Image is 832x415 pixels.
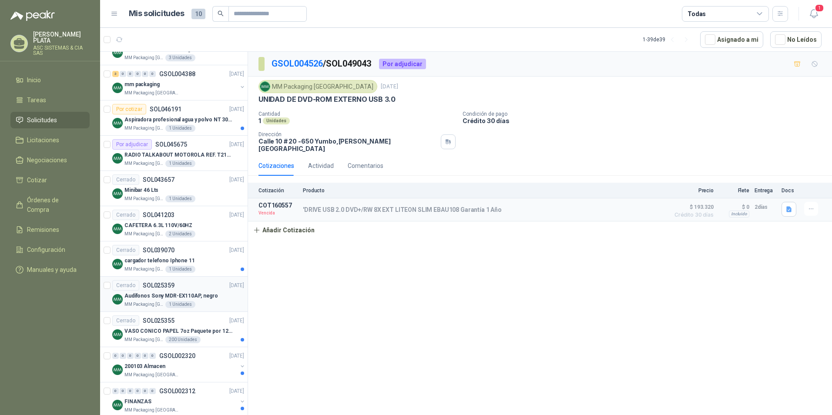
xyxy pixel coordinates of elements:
[112,47,123,58] img: Company Logo
[159,388,195,394] p: GSOL002312
[10,172,90,188] a: Cotizar
[142,71,148,77] div: 0
[303,187,665,194] p: Producto
[149,353,156,359] div: 0
[124,125,164,132] p: MM Packaging [GEOGRAPHIC_DATA]
[127,353,134,359] div: 0
[258,202,298,209] p: COT160557
[124,195,164,202] p: MM Packaging [GEOGRAPHIC_DATA]
[670,187,714,194] p: Precio
[463,111,829,117] p: Condición de pago
[100,277,248,312] a: CerradoSOL025359[DATE] Company LogoAudífonos Sony MDR-EX110AP, negroMM Packaging [GEOGRAPHIC_DATA...
[150,106,181,112] p: SOL046191
[124,90,179,97] p: MM Packaging [GEOGRAPHIC_DATA]
[700,31,763,48] button: Asignado a mi
[112,104,146,114] div: Por cotizar
[112,259,123,269] img: Company Logo
[10,132,90,148] a: Licitaciones
[10,10,55,21] img: Logo peakr
[10,192,90,218] a: Órdenes de Compra
[229,211,244,219] p: [DATE]
[149,388,156,394] div: 0
[112,71,119,77] div: 3
[379,59,426,69] div: Por adjudicar
[10,112,90,128] a: Solicitudes
[229,105,244,114] p: [DATE]
[112,224,123,234] img: Company Logo
[112,245,139,255] div: Cerrado
[112,386,246,414] a: 0 0 0 0 0 0 GSOL002312[DATE] Company LogoFINANZASMM Packaging [GEOGRAPHIC_DATA]
[149,71,156,77] div: 0
[112,351,246,378] a: 0 0 0 0 0 0 GSOL002320[DATE] Company Logo200103 AlmacenMM Packaging [GEOGRAPHIC_DATA]
[124,116,233,124] p: Aspiradora profesional agua y polvo NT 30/1 [PERSON_NAME]
[27,225,59,234] span: Remisiones
[124,160,164,167] p: MM Packaging [GEOGRAPHIC_DATA]
[120,71,126,77] div: 0
[258,187,298,194] p: Cotización
[27,155,67,165] span: Negociaciones
[124,407,179,414] p: MM Packaging [GEOGRAPHIC_DATA]
[719,187,749,194] p: Flete
[10,92,90,108] a: Tareas
[263,117,290,124] div: Unidades
[806,6,822,22] button: 1
[159,353,195,359] p: GSOL002320
[127,71,134,77] div: 0
[27,195,81,214] span: Órdenes de Compra
[670,212,714,218] span: Crédito 30 días
[719,202,749,212] p: $ 0
[120,388,126,394] div: 0
[124,151,233,159] p: RADIO TALKABOUT MOTOROLA REF. T210 juego por 2 und
[112,388,119,394] div: 0
[10,221,90,238] a: Remisiones
[165,54,195,61] div: 3 Unidades
[33,31,90,44] p: [PERSON_NAME] PLATA
[124,80,160,89] p: mm packaging
[260,82,270,91] img: Company Logo
[112,400,123,410] img: Company Logo
[112,83,123,93] img: Company Logo
[120,353,126,359] div: 0
[124,398,151,406] p: FINANZAS
[191,9,205,19] span: 10
[688,9,706,19] div: Todas
[229,352,244,360] p: [DATE]
[112,69,246,97] a: 3 0 0 0 0 0 GSOL004388[DATE] Company Logomm packagingMM Packaging [GEOGRAPHIC_DATA]
[124,292,218,300] p: Audífonos Sony MDR-EX110AP, negro
[112,365,123,375] img: Company Logo
[124,336,164,343] p: MM Packaging [GEOGRAPHIC_DATA]
[143,177,174,183] p: SOL043657
[124,221,192,230] p: CAFETERA 6.3L 110V/60HZ
[124,231,164,238] p: MM Packaging [GEOGRAPHIC_DATA]
[463,117,829,124] p: Crédito 30 días
[10,261,90,278] a: Manuales y ayuda
[112,294,123,305] img: Company Logo
[755,187,776,194] p: Entrega
[127,388,134,394] div: 0
[112,174,139,185] div: Cerrado
[729,211,749,218] div: Incluido
[258,95,396,104] p: UNIDAD DE DVD-ROM EXTERNO USB 3.0
[112,315,139,326] div: Cerrado
[124,371,179,378] p: MM Packaging [GEOGRAPHIC_DATA]
[229,70,244,78] p: [DATE]
[143,318,174,324] p: SOL025355
[142,388,148,394] div: 0
[143,212,174,218] p: SOL041203
[155,141,187,147] p: SOL045675
[272,57,372,70] p: / SOL049043
[165,336,201,343] div: 200 Unidades
[248,221,319,239] button: Añadir Cotización
[815,4,824,12] span: 1
[165,301,195,308] div: 1 Unidades
[112,353,119,359] div: 0
[124,54,164,61] p: MM Packaging [GEOGRAPHIC_DATA]
[165,195,195,202] div: 1 Unidades
[670,202,714,212] span: $ 193.320
[124,266,164,273] p: MM Packaging [GEOGRAPHIC_DATA]
[112,153,123,164] img: Company Logo
[124,257,195,265] p: cargador telefono Iphone 11
[112,329,123,340] img: Company Logo
[229,281,244,290] p: [DATE]
[27,265,77,274] span: Manuales y ayuda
